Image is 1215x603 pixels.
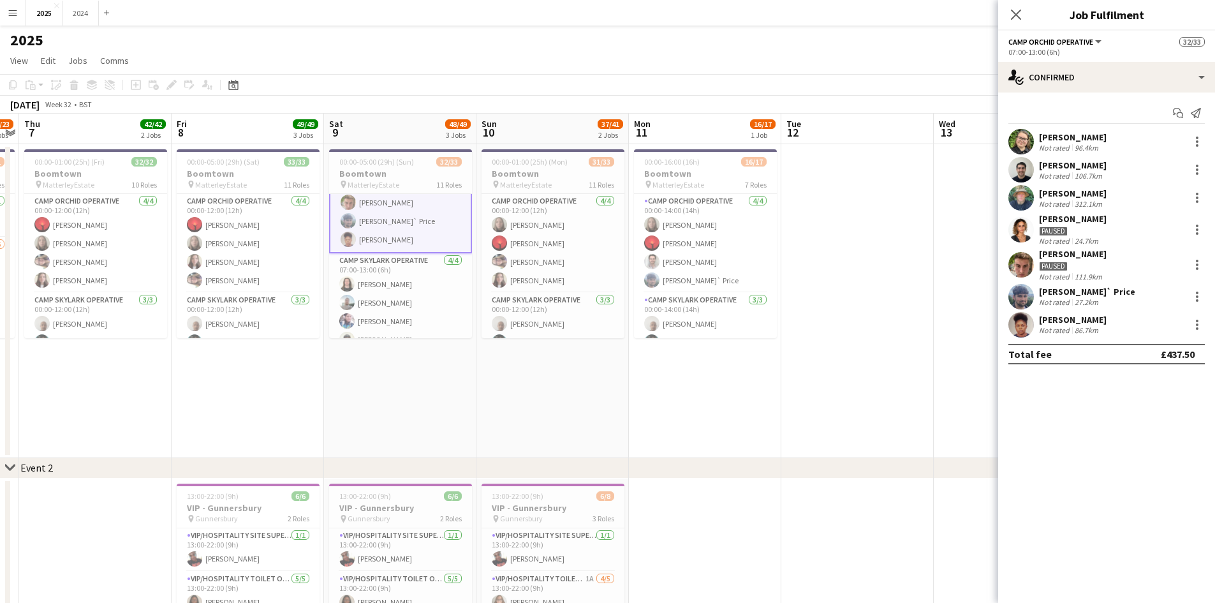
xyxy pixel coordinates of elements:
[141,130,165,140] div: 2 Jobs
[95,52,134,69] a: Comms
[10,98,40,111] div: [DATE]
[10,31,43,50] h1: 2025
[24,149,167,338] div: 00:00-01:00 (25h) (Fri)32/32Boomtown MatterleyEstate10 RolesCamp Orchid Operative4/400:00-12:00 (...
[589,180,614,190] span: 11 Roles
[187,157,260,167] span: 00:00-05:00 (29h) (Sat)
[632,125,651,140] span: 11
[482,194,624,293] app-card-role: Camp Orchid Operative4/400:00-12:00 (12h)[PERSON_NAME][PERSON_NAME][PERSON_NAME][PERSON_NAME]
[329,502,472,514] h3: VIP - Gunnersbury
[131,180,157,190] span: 10 Roles
[24,293,167,373] app-card-role: Camp Skylark Operative3/300:00-12:00 (12h)[PERSON_NAME][PERSON_NAME]
[1039,314,1107,325] div: [PERSON_NAME]
[26,1,63,26] button: 2025
[1039,213,1107,225] div: [PERSON_NAME]
[644,157,700,167] span: 00:00-16:00 (16h)
[177,194,320,293] app-card-role: Camp Orchid Operative4/400:00-12:00 (12h)[PERSON_NAME][PERSON_NAME][PERSON_NAME][PERSON_NAME]
[329,149,472,338] app-job-card: 00:00-05:00 (29h) (Sun)32/33Boomtown MatterleyEstate11 Roles[PERSON_NAME][PERSON_NAME][PERSON_NAM...
[1072,325,1101,335] div: 86.7km
[492,491,543,501] span: 13:00-22:00 (9h)
[24,118,40,130] span: Thu
[1039,325,1072,335] div: Not rated
[939,118,955,130] span: Wed
[998,62,1215,93] div: Confirmed
[482,149,624,338] app-job-card: 00:00-01:00 (25h) (Mon)31/33Boomtown MatterleyEstate11 RolesCamp Orchid Operative4/400:00-12:00 (...
[446,130,470,140] div: 3 Jobs
[1039,199,1072,209] div: Not rated
[1072,297,1101,307] div: 27.2km
[1161,348,1195,361] div: £437.50
[1039,188,1107,199] div: [PERSON_NAME]
[195,180,247,190] span: MatterleyEstate
[195,514,238,523] span: Gunnersbury
[63,52,92,69] a: Jobs
[1008,348,1052,361] div: Total fee
[284,180,309,190] span: 11 Roles
[1039,262,1068,271] div: Paused
[1039,272,1072,281] div: Not rated
[500,514,543,523] span: Gunnersbury
[348,514,390,523] span: Gunnersbury
[634,118,651,130] span: Mon
[329,168,472,179] h3: Boomtown
[177,118,187,130] span: Fri
[43,180,94,190] span: MatterleyEstate
[34,157,105,167] span: 00:00-01:00 (25h) (Fri)
[177,502,320,514] h3: VIP - Gunnersbury
[20,461,53,474] div: Event 2
[1039,171,1072,181] div: Not rated
[745,180,767,190] span: 7 Roles
[492,157,568,167] span: 00:00-01:00 (25h) (Mon)
[24,168,167,179] h3: Boomtown
[24,194,167,293] app-card-role: Camp Orchid Operative4/400:00-12:00 (12h)[PERSON_NAME][PERSON_NAME][PERSON_NAME][PERSON_NAME]
[1179,37,1205,47] span: 32/33
[329,118,343,130] span: Sat
[444,491,462,501] span: 6/6
[348,180,399,190] span: MatterleyEstate
[1039,131,1107,143] div: [PERSON_NAME]
[598,130,622,140] div: 2 Jobs
[750,119,776,129] span: 16/17
[1039,248,1107,260] div: [PERSON_NAME]
[288,514,309,523] span: 2 Roles
[327,125,343,140] span: 9
[1008,47,1205,57] div: 07:00-13:00 (6h)
[22,125,40,140] span: 7
[634,194,777,293] app-card-role: Camp Orchid Operative4/400:00-14:00 (14h)[PERSON_NAME][PERSON_NAME][PERSON_NAME][PERSON_NAME]` Price
[1039,160,1107,171] div: [PERSON_NAME]
[1008,37,1103,47] button: Camp Orchid Operative
[293,119,318,129] span: 49/49
[177,528,320,572] app-card-role: VIP/Hospitality Site Supervisor1/113:00-22:00 (9h)[PERSON_NAME]
[329,253,472,352] app-card-role: Camp Skylark Operative4/407:00-13:00 (6h)[PERSON_NAME][PERSON_NAME][PERSON_NAME][PERSON_NAME]
[751,130,775,140] div: 1 Job
[482,168,624,179] h3: Boomtown
[652,180,704,190] span: MatterleyEstate
[291,491,309,501] span: 6/6
[339,157,414,167] span: 00:00-05:00 (29h) (Sun)
[68,55,87,66] span: Jobs
[42,100,74,109] span: Week 32
[500,180,552,190] span: MatterleyEstate
[5,52,33,69] a: View
[786,118,801,130] span: Tue
[937,125,955,140] span: 13
[445,119,471,129] span: 48/49
[177,293,320,373] app-card-role: Camp Skylark Operative3/300:00-12:00 (12h)[PERSON_NAME][PERSON_NAME]
[293,130,318,140] div: 3 Jobs
[741,157,767,167] span: 16/17
[175,125,187,140] span: 8
[140,119,166,129] span: 42/42
[596,491,614,501] span: 6/8
[634,149,777,338] app-job-card: 00:00-16:00 (16h)16/17Boomtown MatterleyEstate7 RolesCamp Orchid Operative4/400:00-14:00 (14h)[PE...
[36,52,61,69] a: Edit
[436,180,462,190] span: 11 Roles
[1039,236,1072,246] div: Not rated
[177,149,320,338] app-job-card: 00:00-05:00 (29h) (Sat)33/33Boomtown MatterleyEstate11 RolesCamp Orchid Operative4/400:00-12:00 (...
[63,1,99,26] button: 2024
[329,528,472,572] app-card-role: VIP/Hospitality Site Supervisor1/113:00-22:00 (9h)[PERSON_NAME]
[177,168,320,179] h3: Boomtown
[1072,143,1101,153] div: 96.4km
[634,293,777,373] app-card-role: Camp Skylark Operative3/300:00-14:00 (14h)[PERSON_NAME][PERSON_NAME]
